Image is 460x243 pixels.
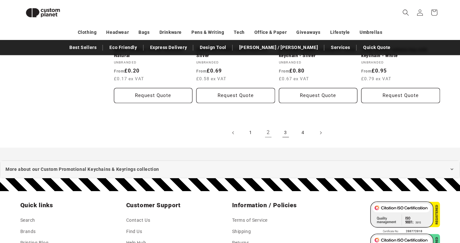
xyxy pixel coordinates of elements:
[78,27,97,38] a: Clothing
[232,226,251,237] a: Shipping
[330,27,350,38] a: Lifestyle
[361,88,440,103] button: Request Quote
[279,88,358,103] button: Request Quote
[279,47,358,58] a: [PERSON_NAME] rectangular metal keychain - Silver
[66,42,100,53] a: Best Sellers
[360,27,382,38] a: Umbrellas
[126,201,228,209] h2: Customer Support
[296,27,320,38] a: Giveaways
[159,27,182,38] a: Drinkware
[20,3,66,23] img: Custom Planet
[236,42,321,53] a: [PERSON_NAME] / [PERSON_NAME]
[20,201,122,209] h2: Quick links
[226,126,240,140] a: Previous page
[234,27,244,38] a: Tech
[5,165,159,173] span: More about our Custom Promotional Keychains & Keyrings collection
[114,126,440,140] nav: Pagination
[126,216,150,226] a: Contact Us
[360,42,394,53] a: Quick Quote
[232,216,268,226] a: Terms of Service
[106,27,129,38] a: Headwear
[254,27,287,38] a: Office & Paper
[20,226,36,237] a: Brands
[196,88,275,103] button: Request Quote
[147,42,190,53] a: Express Delivery
[20,216,36,226] a: Search
[106,42,140,53] a: Eco Friendly
[191,27,224,38] a: Pens & Writing
[296,126,310,140] a: Page 4
[196,47,275,58] a: [PERSON_NAME] round keychain - Silver
[261,126,275,140] a: Page 2
[349,173,460,243] iframe: Chat Widget
[279,126,293,140] a: Page 3
[313,126,328,140] a: Next page
[244,126,258,140] a: Page 1
[138,27,149,38] a: Bags
[114,88,193,103] button: Request Quote
[114,47,193,58] a: Ronan bamboo trolley keychain - Natural
[126,226,142,237] a: Find Us
[399,5,413,20] summary: Search
[361,47,440,58] a: Largo plastic radiator key with keychain - White
[328,42,353,53] a: Services
[197,42,230,53] a: Design Tool
[232,201,334,209] h2: Information / Policies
